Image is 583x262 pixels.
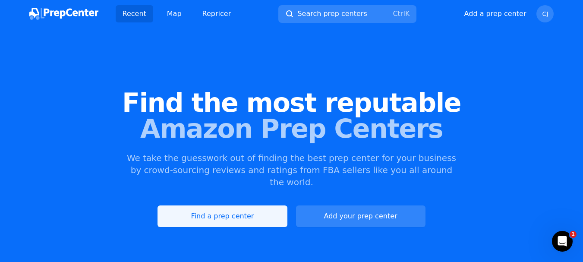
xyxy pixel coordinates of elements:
button: Search prep centersCtrlK [278,5,416,23]
p: We take the guesswork out of finding the best prep center for your business by crowd-sourcing rev... [126,152,457,188]
a: Recent [116,5,153,22]
img: PrepCenter [29,8,98,20]
iframe: Intercom live chat [552,231,573,252]
a: Repricer [195,5,238,22]
span: Find the most reputable [14,90,569,116]
span: Amazon Prep Centers [14,116,569,142]
button: CJ [536,5,554,22]
a: Find a prep center [158,205,287,227]
button: Add your prep center [296,205,425,227]
kbd: Ctrl [393,9,405,18]
span: CJ [542,11,548,17]
button: Add a prep center [464,9,526,19]
span: Search prep centers [297,9,367,19]
kbd: K [405,9,410,18]
a: Map [160,5,189,22]
span: 1 [570,231,577,238]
